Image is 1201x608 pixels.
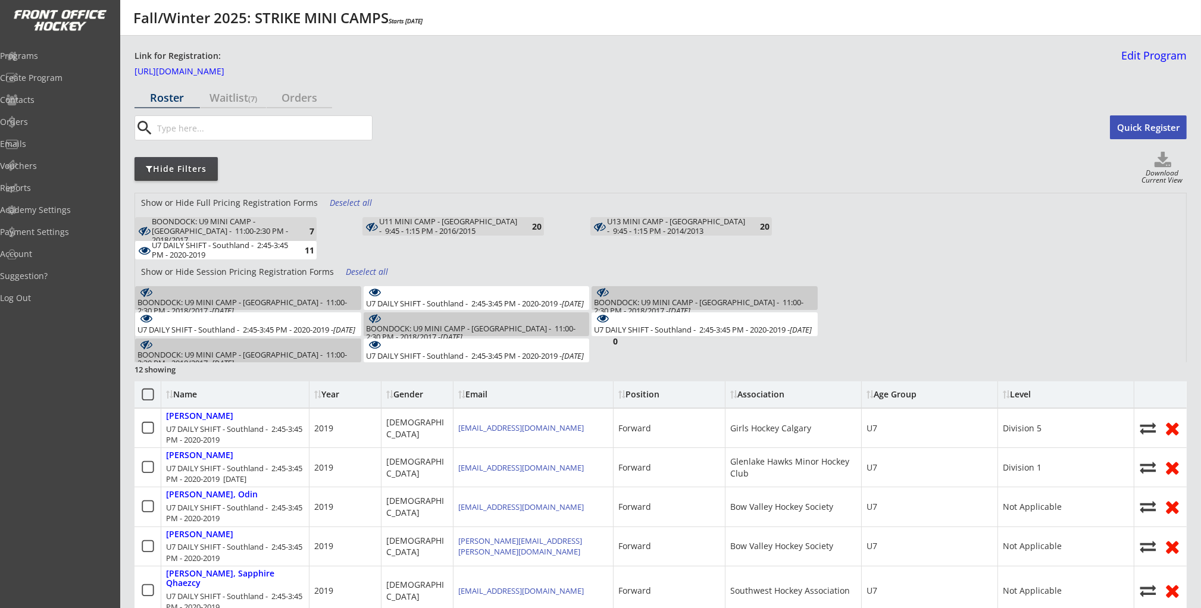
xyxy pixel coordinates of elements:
[366,324,587,341] div: BOONDOCK: U9 MINI CAMP - Southland - 11:00-2:30 PM - 2018/2017
[618,501,651,513] div: Forward
[212,305,234,316] em: [DATE]
[166,463,304,484] div: U7 DAILY SHIFT - Southland - 2:45-3:45 PM - 2020-2019 [DATE]
[386,535,448,558] div: [DEMOGRAPHIC_DATA]
[1163,419,1182,437] button: Remove from roster (no refund)
[366,350,584,362] div: U7 DAILY SHIFT - Southland - 2:45-3:45 PM - 2020-2019
[166,490,258,500] div: [PERSON_NAME], Odin
[133,11,423,25] div: Fall/Winter 2025: STRIKE MINI CAMPS
[166,529,233,540] div: [PERSON_NAME]
[1003,501,1062,513] div: Not Applicable
[314,390,376,399] div: Year
[135,92,200,103] div: Roster
[137,325,355,334] div: U7 DAILY SHIFT - Southland - 2:45-3:45 PM - 2020-2019 -
[386,579,448,602] div: [DEMOGRAPHIC_DATA]
[135,50,223,62] div: Link for Registration:
[458,502,584,512] a: [EMAIL_ADDRESS][DOMAIN_NAME]
[135,67,254,80] a: [URL][DOMAIN_NAME]
[746,222,770,231] div: 20
[562,298,584,309] em: [DATE]
[152,217,290,245] div: BOONDOCK: U9 MINI CAMP - Southland - 11:00-2:30 PM - 2018/2017
[137,324,355,336] div: U7 DAILY SHIFT - Southland - 2:45-3:45 PM - 2020-2019
[618,390,721,399] div: Position
[137,350,359,368] div: BOONDOCK: U9 MINI CAMP - Southland - 11:00-2:30 PM - 2018/2017
[458,422,584,433] a: [EMAIL_ADDRESS][DOMAIN_NAME]
[166,569,304,589] div: [PERSON_NAME], Sapphire Qhaezcy
[730,540,833,552] div: Bow Valley Hockey Society
[333,324,355,335] em: [DATE]
[366,298,584,309] div: U7 DAILY SHIFT - Southland - 2:45-3:45 PM - 2020-2019
[562,350,584,361] em: [DATE]
[314,501,333,513] div: 2019
[152,241,290,259] div: U7 DAILY SHIFT - Southland - 2:45-3:45 PM - 2020-2019
[166,502,304,524] div: U7 DAILY SHIFT - Southland - 2:45-3:45 PM - 2020-2019
[135,266,340,278] div: Show or Hide Session Pricing Registration Forms
[594,325,812,334] div: U7 DAILY SHIFT - Southland - 2:45-3:45 PM - 2020-2019 -
[290,227,314,236] div: 7
[594,298,815,315] div: BOONDOCK: U9 MINI CAMP - Southland - 11:00-2:30 PM - 2018/2017
[212,358,234,368] em: [DATE]
[1003,540,1062,552] div: Not Applicable
[330,197,374,209] div: Deselect all
[1139,499,1157,515] button: Move player
[166,424,304,445] div: U7 DAILY SHIFT - Southland - 2:45-3:45 PM - 2020-2019
[594,337,618,346] div: 0
[594,324,812,336] div: U7 DAILY SHIFT - Southland - 2:45-3:45 PM - 2020-2019
[135,163,218,175] div: Hide Filters
[389,17,423,25] em: Starts [DATE]
[314,422,333,434] div: 2019
[1139,582,1157,598] button: Move player
[366,299,584,308] div: U7 DAILY SHIFT - Southland - 2:45-3:45 PM - 2020-2019 -
[379,217,518,236] div: U11 MINI CAMP - [GEOGRAPHIC_DATA] - 9:45 - 1:15 PM - 2016/2015
[366,324,587,341] div: BOONDOCK: U9 MINI CAMP - [GEOGRAPHIC_DATA] - 11:00-2:30 PM - 2018/2017 -
[1163,458,1182,477] button: Remove from roster (no refund)
[458,585,584,596] a: [EMAIL_ADDRESS][DOMAIN_NAME]
[248,93,257,104] font: (7)
[440,331,462,342] em: [DATE]
[137,337,161,346] div: 0
[458,462,584,473] a: [EMAIL_ADDRESS][DOMAIN_NAME]
[290,246,314,255] div: 11
[314,462,333,474] div: 2019
[607,217,746,236] div: U13 MINI CAMP - [GEOGRAPHIC_DATA] - 9:45 - 1:15 PM - 2014/2013
[1163,497,1182,516] button: Remove from roster (no refund)
[867,540,877,552] div: U7
[790,324,812,335] em: [DATE]
[618,462,651,474] div: Forward
[1003,462,1042,474] div: Division 1
[1139,420,1157,436] button: Move player
[1110,115,1187,139] button: Quick Register
[867,501,877,513] div: U7
[618,585,651,597] div: Forward
[201,92,266,103] div: Waitlist
[1163,537,1182,556] button: Remove from roster (no refund)
[137,298,359,315] div: BOONDOCK: U9 MINI CAMP - Southland - 11:00-2:30 PM - 2018/2017
[668,305,690,316] em: [DATE]
[618,422,651,434] div: Forward
[867,585,877,597] div: U7
[730,422,811,434] div: Girls Hockey Calgary
[137,350,359,368] div: BOONDOCK: U9 MINI CAMP - [GEOGRAPHIC_DATA] - 11:00-2:30 PM - 2018/2017 -
[607,217,746,236] div: U13 MINI CAMP - Southland - 9:45 - 1:15 PM - 2014/2013
[267,92,332,103] div: Orders
[386,416,448,440] div: [DEMOGRAPHIC_DATA]
[386,390,448,399] div: Gender
[518,222,542,231] div: 20
[314,540,333,552] div: 2019
[386,495,448,518] div: [DEMOGRAPHIC_DATA]
[730,456,856,479] div: Glenlake Hawks Minor Hockey Club
[386,456,448,479] div: [DEMOGRAPHIC_DATA]
[1003,585,1062,597] div: Not Applicable
[135,364,220,375] div: 12 showing
[166,541,304,563] div: U7 DAILY SHIFT - Southland - 2:45-3:45 PM - 2020-2019
[152,217,290,245] div: BOONDOCK: U9 MINI CAMP - [GEOGRAPHIC_DATA] - 11:00-2:30 PM - 2018/2017
[730,585,850,597] div: Southwest Hockey Association
[379,217,518,236] div: U11 MINI CAMP - Southland - 9:45 - 1:15 PM - 2016/2015
[1137,170,1187,186] div: Download Current View
[618,540,651,552] div: Forward
[867,390,917,399] div: Age Group
[594,298,815,315] div: BOONDOCK: U9 MINI CAMP - [GEOGRAPHIC_DATA] - 11:00-2:30 PM - 2018/2017 -
[1163,581,1182,600] button: Remove from roster (no refund)
[1003,390,1031,399] div: Level
[13,10,107,32] img: FOH%20White%20Logo%20Transparent.png
[166,390,263,399] div: Name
